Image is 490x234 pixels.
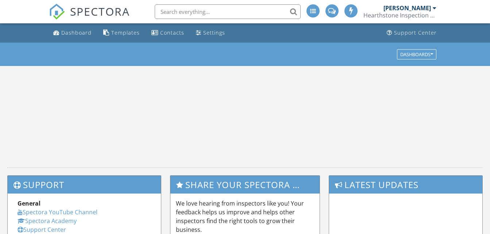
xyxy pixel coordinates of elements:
a: Settings [193,26,228,40]
a: Support Center [18,226,66,234]
a: Spectora YouTube Channel [18,208,97,216]
p: We love hearing from inspectors like you! Your feedback helps us improve and helps other inspecto... [176,199,314,234]
input: Search everything... [155,4,301,19]
a: Spectora Academy [18,217,77,225]
div: Settings [203,29,225,36]
button: Dashboards [397,49,436,59]
a: Support Center [384,26,440,40]
div: Support Center [394,29,437,36]
div: Dashboards [400,52,433,57]
div: [PERSON_NAME] [383,4,431,12]
h3: Support [8,176,161,194]
span: SPECTORA [70,4,130,19]
div: Hearthstone Inspection Services, Inc. [363,12,436,19]
a: Templates [100,26,143,40]
div: Templates [111,29,140,36]
a: SPECTORA [49,10,130,25]
h3: Share Your Spectora Experience [170,176,319,194]
strong: General [18,199,40,207]
a: Contacts [148,26,187,40]
img: The Best Home Inspection Software - Spectora [49,4,65,20]
div: Contacts [160,29,184,36]
h3: Latest Updates [329,176,482,194]
div: Dashboard [61,29,92,36]
a: Dashboard [50,26,94,40]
